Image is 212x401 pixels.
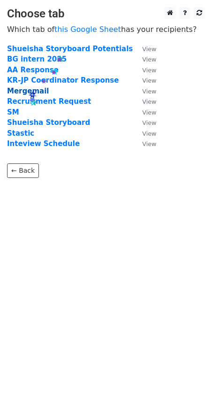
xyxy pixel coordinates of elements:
a: View [133,139,156,148]
small: View [142,98,156,105]
a: Stastic [7,129,34,138]
h3: Choose tab [7,7,205,21]
a: View [133,108,156,116]
iframe: Chat Widget [165,356,212,401]
small: View [142,77,156,84]
a: Recruitment Request [7,97,91,106]
a: View [133,76,156,85]
small: View [142,46,156,53]
a: BG intern 2025 [7,55,67,63]
small: View [142,140,156,147]
a: AA Response [7,66,59,74]
a: View [133,129,156,138]
a: Shueisha Storyboard Potentials [7,45,133,53]
a: Shueisha Storyboard [7,118,90,127]
a: View [133,66,156,74]
a: View [133,45,156,53]
a: ← Back [7,163,39,178]
a: Inteview Schedule [7,139,80,148]
a: View [133,118,156,127]
small: View [142,67,156,74]
small: View [142,88,156,95]
a: SM [7,108,19,116]
p: Which tab of has your recipients? [7,24,205,34]
a: View [133,87,156,95]
small: View [142,109,156,116]
a: Mergemail [7,87,49,95]
small: View [142,130,156,137]
a: View [133,55,156,63]
a: KR-JP Coordinator Response [7,76,119,85]
small: View [142,56,156,63]
small: View [142,119,156,126]
a: View [133,97,156,106]
a: this Google Sheet [54,25,121,34]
